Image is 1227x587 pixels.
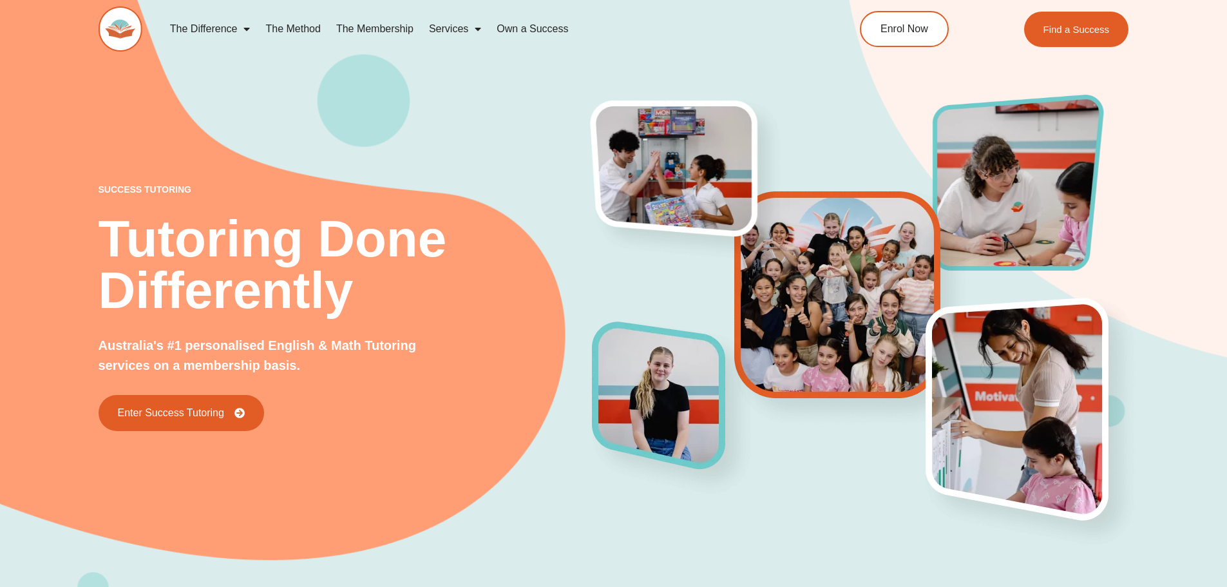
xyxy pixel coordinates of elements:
a: Services [421,14,489,44]
p: Australia's #1 personalised English & Math Tutoring services on a membership basis. [99,336,460,376]
a: Enter Success Tutoring [99,395,264,431]
p: success tutoring [99,185,593,194]
span: Find a Success [1043,24,1110,34]
a: Find a Success [1024,12,1129,47]
a: Enrol Now [860,11,949,47]
nav: Menu [162,14,801,44]
a: The Method [258,14,328,44]
a: The Membership [328,14,421,44]
a: Own a Success [489,14,576,44]
a: The Difference [162,14,258,44]
span: Enrol Now [880,24,928,34]
h2: Tutoring Done Differently [99,213,593,316]
span: Enter Success Tutoring [118,408,224,418]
